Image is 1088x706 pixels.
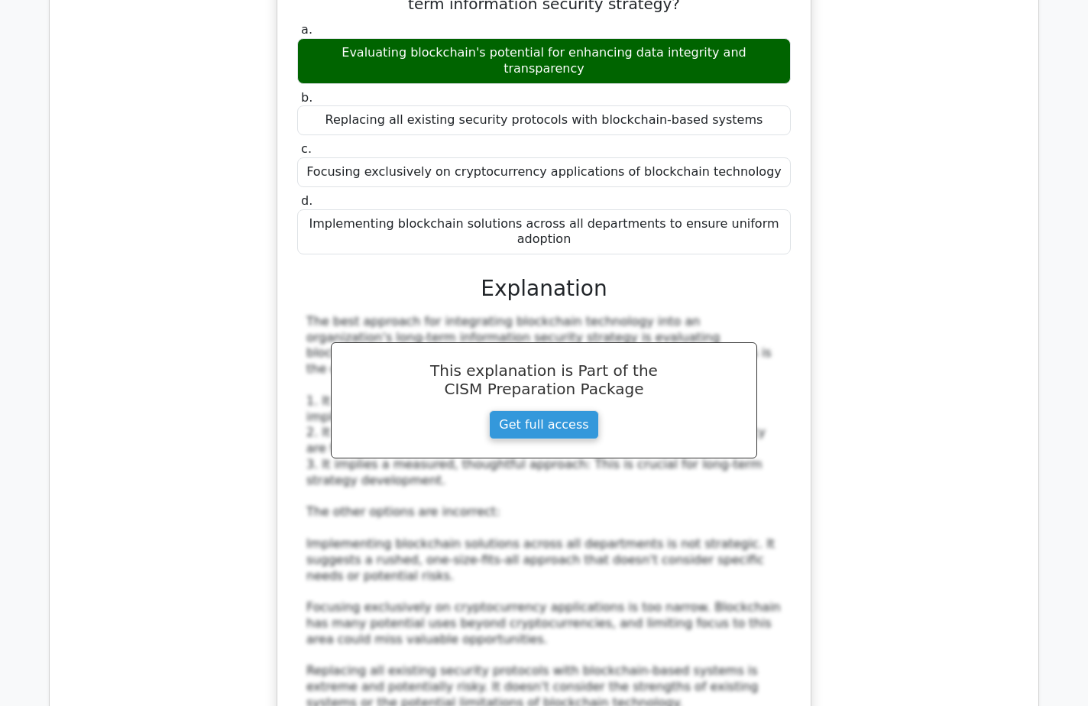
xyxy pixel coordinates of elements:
span: a. [301,22,312,37]
span: d. [301,193,312,208]
div: Implementing blockchain solutions across all departments to ensure uniform adoption [297,209,791,255]
div: Replacing all existing security protocols with blockchain-based systems [297,105,791,135]
a: Get full access [489,410,598,439]
div: Evaluating blockchain's potential for enhancing data integrity and transparency [297,38,791,84]
h3: Explanation [306,276,782,302]
div: Focusing exclusively on cryptocurrency applications of blockchain technology [297,157,791,187]
span: c. [301,141,312,156]
span: b. [301,90,312,105]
